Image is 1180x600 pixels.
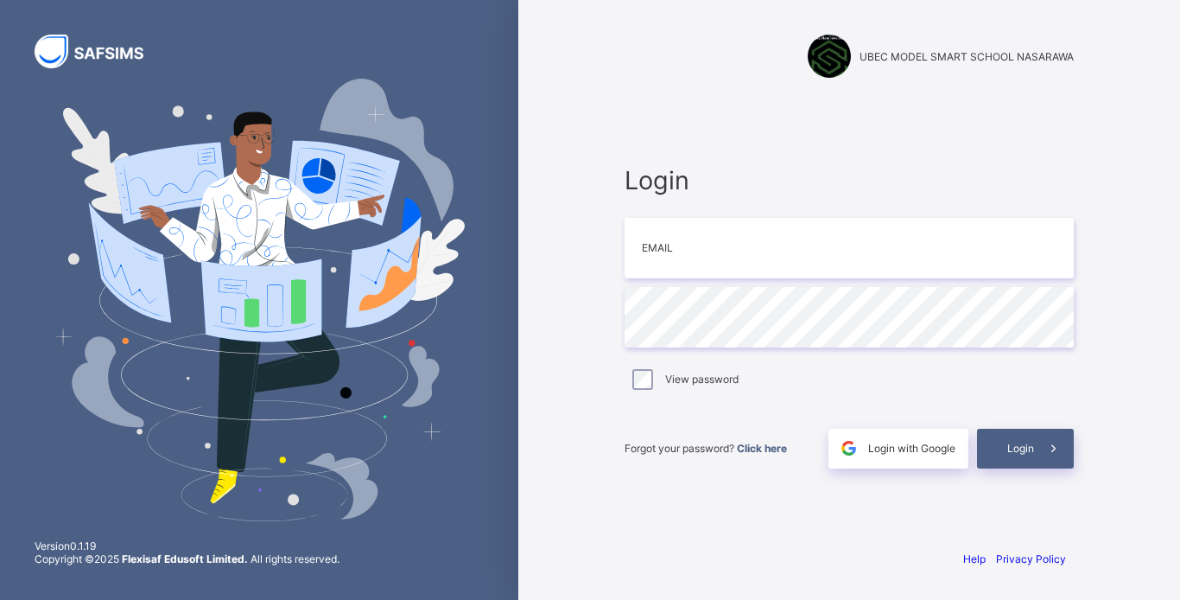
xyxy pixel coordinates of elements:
[868,442,955,455] span: Login with Google
[35,539,339,552] span: Version 0.1.19
[1007,442,1034,455] span: Login
[996,552,1066,565] a: Privacy Policy
[54,79,465,521] img: Hero Image
[963,552,986,565] a: Help
[625,442,787,455] span: Forgot your password?
[35,35,164,68] img: SAFSIMS Logo
[665,373,739,386] label: View password
[860,50,1074,63] span: UBEC MODEL SMART SCHOOL NASARAWA
[737,442,787,455] a: Click here
[625,165,1074,195] span: Login
[35,552,339,565] span: Copyright © 2025 All rights reserved.
[839,438,859,458] img: google.396cfc9801f0270233282035f929180a.svg
[122,552,248,565] strong: Flexisaf Edusoft Limited.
